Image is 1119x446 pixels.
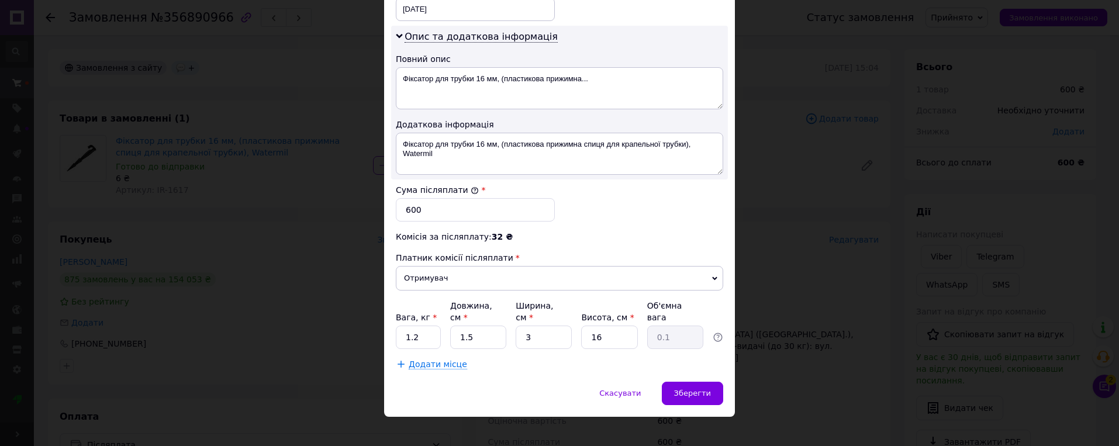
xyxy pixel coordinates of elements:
[396,67,723,109] textarea: Фіксатор для трубки 16 мм, (пластикова прижимна...
[396,133,723,175] textarea: Фіксатор для трубки 16 мм, (пластикова прижимна спиця для крапельної трубки), Watermil
[409,359,467,369] span: Додати місце
[674,389,711,397] span: Зберегти
[396,53,723,65] div: Повний опис
[396,185,479,195] label: Сума післяплати
[405,31,558,43] span: Опис та додаткова інформація
[599,389,641,397] span: Скасувати
[492,232,513,241] span: 32 ₴
[647,300,703,323] div: Об'ємна вага
[516,301,553,322] label: Ширина, см
[396,313,437,322] label: Вага, кг
[396,119,723,130] div: Додаткова інформація
[581,313,634,322] label: Висота, см
[396,266,723,291] span: Отримувач
[396,231,723,243] div: Комісія за післяплату:
[450,301,492,322] label: Довжина, см
[396,253,513,262] span: Платник комісії післяплати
